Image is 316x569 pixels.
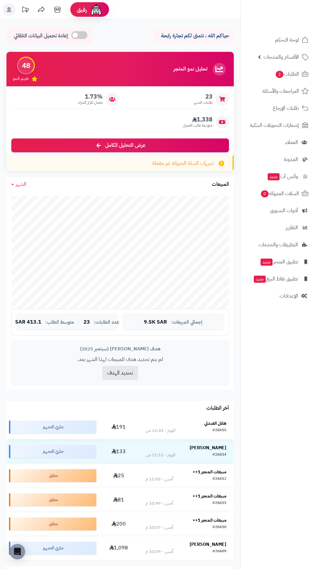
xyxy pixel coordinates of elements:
a: أدوات التسويق [244,203,312,218]
span: الإعدادات [280,291,298,300]
div: أمس - 10:07 م [145,524,173,531]
a: المراجعات والأسئلة [244,83,312,99]
a: الطلبات2 [244,66,312,82]
span: جديد [254,276,266,283]
span: جديد [261,259,272,266]
div: #26612 [212,476,226,482]
span: رفيق [77,6,87,14]
span: التقارير [286,223,298,232]
span: الطلبات [275,70,299,79]
span: إعادة تحميل البيانات التلقائي [14,32,68,40]
td: 191 [99,415,138,439]
span: تطبيق نقاط البيع [253,274,298,283]
span: الأقسام والمنتجات [263,52,299,62]
span: المدونة [284,155,298,164]
span: 413.1 SAR [15,319,41,325]
div: معلق [9,469,96,482]
strong: مبيعات المتجر 1++ [193,517,226,524]
span: 2 [275,71,283,78]
a: تحديثات المنصة [17,3,33,18]
span: 0 [261,190,269,197]
h3: آخر الطلبات [206,405,229,411]
strong: مبيعات المتجر 1++ [193,469,226,475]
h3: تحليل نمو المتجر [173,66,207,72]
span: التطبيقات والخدمات [259,240,298,249]
span: تنبيهات السلة المتروكة غير مفعلة [152,160,214,167]
a: العملاء [244,135,312,150]
span: الشهر [16,180,26,188]
div: #26615 [212,427,226,434]
td: 200 [99,512,138,536]
span: العملاء [285,138,298,147]
span: السلات المتروكة [260,189,299,198]
a: تطبيق نقاط البيعجديد [244,271,312,287]
div: أمس - 10:49 م [145,500,173,507]
td: 81 [99,488,138,512]
span: أدوات التسويق [270,206,298,215]
strong: [PERSON_NAME] [190,541,226,548]
div: #26614 [212,452,226,458]
strong: مبيعات المتجر 1++ [193,493,226,499]
div: اليوم - 11:41 ص [145,427,175,434]
a: وآتس آبجديد [244,169,312,184]
span: تقييم النمو [13,76,28,81]
div: جاري التجهيز [9,421,96,433]
span: طلبات الشهر [194,100,212,105]
span: 23 [84,319,90,325]
a: المدونة [244,152,312,167]
div: هدف [PERSON_NAME] (سبتمبر 2025) [16,346,224,352]
span: عرض التحليل الكامل [105,142,145,149]
span: جديد [268,173,280,180]
div: #26611 [212,500,226,507]
a: التطبيقات والخدمات [244,237,312,252]
span: 1.73% [78,93,103,100]
a: السلات المتروكة0 [244,186,312,201]
span: عدد الطلبات: [94,319,119,325]
div: أمس - 11:03 م [145,476,173,482]
img: ai-face.png [90,3,103,16]
h3: المبيعات [212,182,229,187]
span: إجمالي المبيعات: [171,319,202,325]
strong: [PERSON_NAME] [190,444,226,451]
span: وآتس آب [267,172,298,181]
button: تحديد الهدف [102,366,138,380]
span: 1,338 [183,116,212,123]
div: جاري التجهيز [9,542,96,555]
p: حياكم الله ، نتمنى لكم تجارة رابحة [158,32,229,40]
a: لوحة التحكم [244,32,312,48]
img: logo-2.png [272,13,310,26]
span: 23 [194,93,212,100]
span: المراجعات والأسئلة [262,87,299,96]
div: جاري التجهيز [9,445,96,458]
div: أمس - 10:09 م [145,548,173,555]
td: 1,098 [99,536,138,560]
a: التقارير [244,220,312,235]
a: الشهر [11,181,26,188]
td: 133 [99,440,138,463]
div: معلق [9,493,96,506]
span: | [78,320,80,325]
span: إشعارات التحويلات البنكية [250,121,299,130]
a: طلبات الإرجاع [244,100,312,116]
a: عرض التحليل الكامل [11,138,229,152]
span: طلبات الإرجاع [273,104,299,113]
span: تطبيق المتجر [260,257,298,266]
span: معدل تكرار الشراء [78,100,103,105]
div: #26610 [212,524,226,531]
span: 9.5K SAR [144,319,167,325]
span: متوسط الطلب: [45,319,74,325]
span: لوحة التحكم [275,35,299,44]
a: تطبيق المتجرجديد [244,254,312,270]
strong: هلال العبدلي [204,420,226,427]
div: اليوم - 11:12 ص [145,452,175,458]
a: إشعارات التحويلات البنكية [244,118,312,133]
td: 25 [99,464,138,488]
div: Open Intercom Messenger [10,544,25,559]
p: لم يتم تحديد هدف للمبيعات لهذا الشهر بعد. [16,356,224,363]
div: #26609 [212,548,226,555]
span: متوسط طلب العميل [183,123,212,128]
a: الإعدادات [244,288,312,304]
div: معلق [9,517,96,530]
